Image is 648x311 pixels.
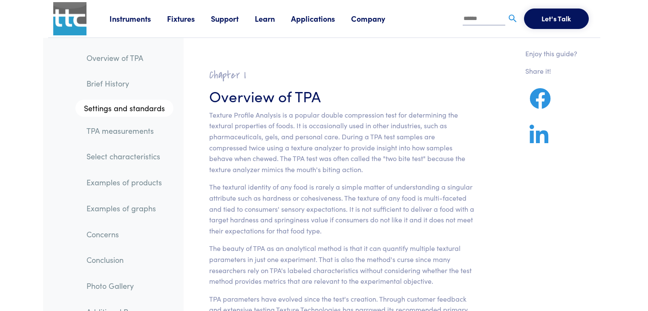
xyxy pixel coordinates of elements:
[291,13,351,24] a: Applications
[167,13,211,24] a: Fixtures
[209,69,475,82] h2: Chapter I
[53,2,86,35] img: ttc_logo_1x1_v1.0.png
[209,85,475,106] h3: Overview of TPA
[80,199,173,218] a: Examples of graphs
[80,121,173,141] a: TPA measurements
[109,13,167,24] a: Instruments
[80,250,173,270] a: Conclusion
[209,181,475,236] p: The textural identity of any food is rarely a simple matter of understanding a singular attribute...
[525,135,553,145] a: Share on LinkedIn
[75,100,173,117] a: Settings and standards
[211,13,255,24] a: Support
[351,13,401,24] a: Company
[80,48,173,68] a: Overview of TPA
[80,74,173,93] a: Brief History
[209,243,475,286] p: The beauty of TPA as an analytical method is that it can quantify multiple textural parameters in...
[525,66,577,77] p: Share it!
[525,48,577,59] p: Enjoy this guide?
[80,173,173,192] a: Examples of products
[80,276,173,296] a: Photo Gallery
[209,109,475,175] p: Texture Profile Analysis is a popular double compression test for determining the textural proper...
[524,9,589,29] button: Let's Talk
[80,225,173,244] a: Concerns
[80,147,173,166] a: Select characteristics
[255,13,291,24] a: Learn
